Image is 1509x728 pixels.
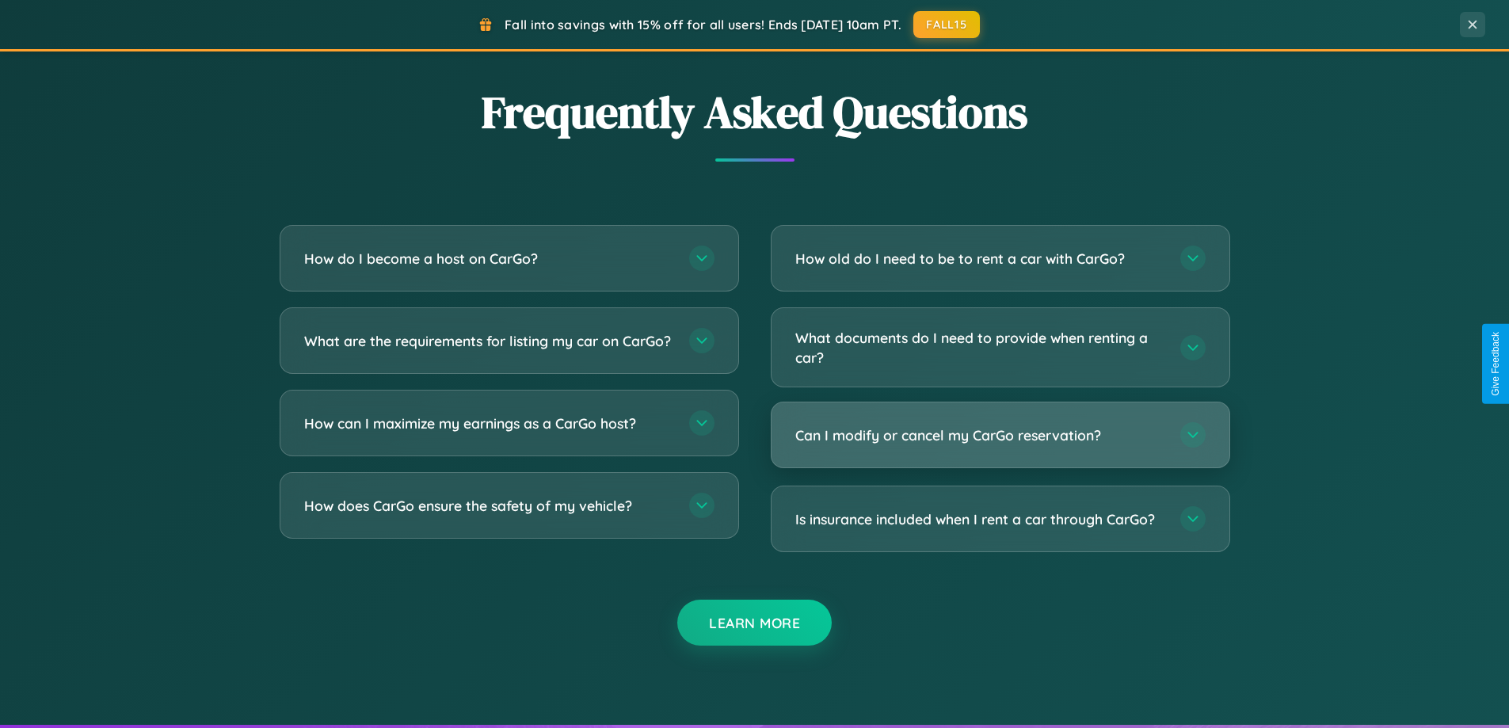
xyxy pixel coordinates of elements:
h3: How can I maximize my earnings as a CarGo host? [304,414,673,433]
button: FALL15 [913,11,980,38]
h3: How does CarGo ensure the safety of my vehicle? [304,496,673,516]
h3: How do I become a host on CarGo? [304,249,673,269]
h3: Can I modify or cancel my CarGo reservation? [795,425,1164,445]
h3: What documents do I need to provide when renting a car? [795,328,1164,367]
div: Give Feedback [1490,332,1501,396]
h3: What are the requirements for listing my car on CarGo? [304,331,673,351]
h2: Frequently Asked Questions [280,82,1230,143]
h3: How old do I need to be to rent a car with CarGo? [795,249,1164,269]
button: Learn More [677,600,832,646]
span: Fall into savings with 15% off for all users! Ends [DATE] 10am PT. [505,17,901,32]
h3: Is insurance included when I rent a car through CarGo? [795,509,1164,529]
